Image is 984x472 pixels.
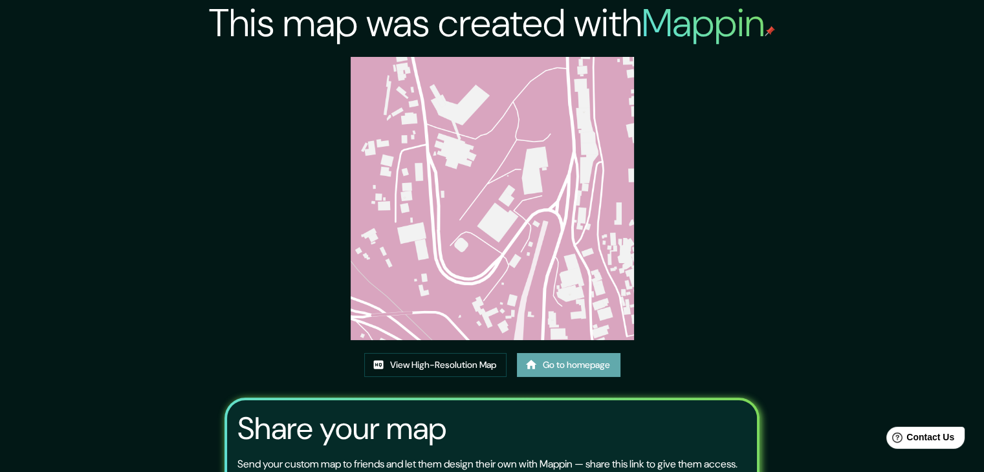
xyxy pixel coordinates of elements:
[237,456,738,472] p: Send your custom map to friends and let them design their own with Mappin — share this link to gi...
[517,353,620,377] a: Go to homepage
[364,353,507,377] a: View High-Resolution Map
[765,26,775,36] img: mappin-pin
[351,57,634,340] img: created-map
[237,411,446,447] h3: Share your map
[869,422,970,458] iframe: Help widget launcher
